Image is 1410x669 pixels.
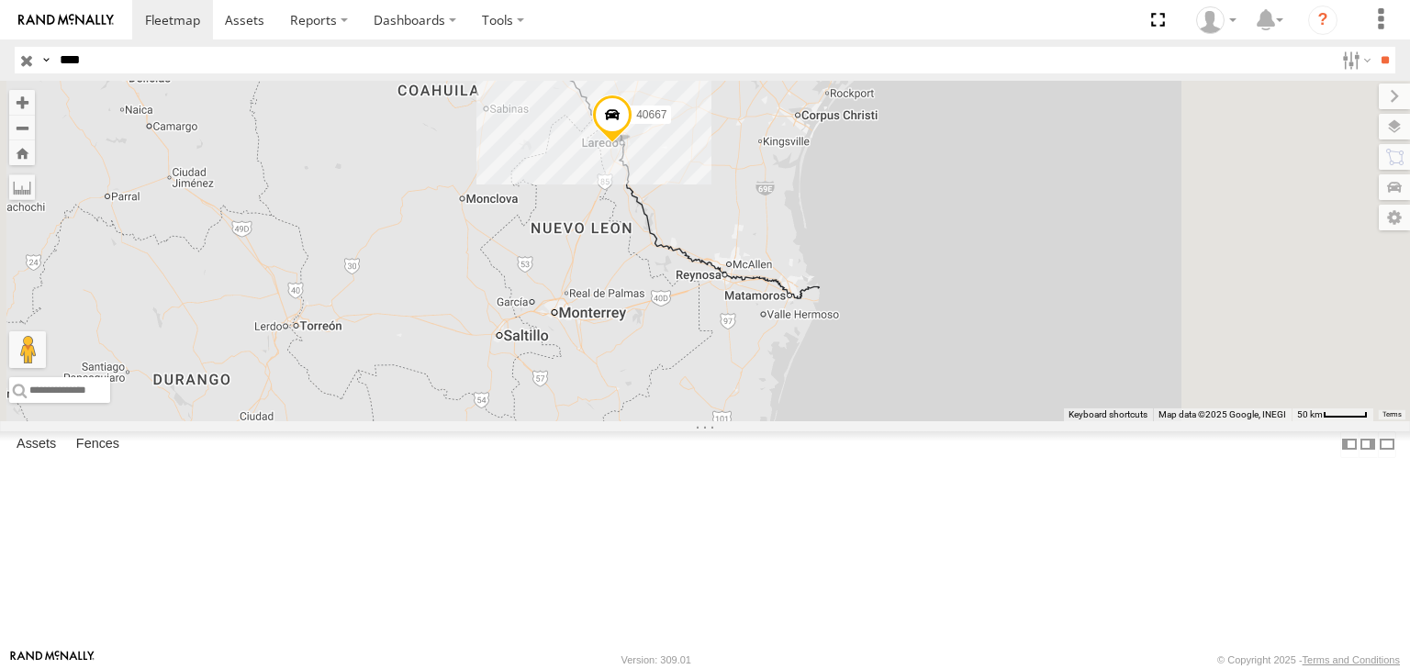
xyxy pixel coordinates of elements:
[1359,431,1377,458] label: Dock Summary Table to the Right
[621,654,691,665] div: Version: 309.01
[1303,654,1400,665] a: Terms and Conditions
[1340,431,1359,458] label: Dock Summary Table to the Left
[9,174,35,200] label: Measure
[39,47,53,73] label: Search Query
[1379,205,1410,230] label: Map Settings
[1308,6,1337,35] i: ?
[1069,408,1147,421] button: Keyboard shortcuts
[7,431,65,457] label: Assets
[9,90,35,115] button: Zoom in
[1217,654,1400,665] div: © Copyright 2025 -
[1158,409,1286,419] span: Map data ©2025 Google, INEGI
[67,431,129,457] label: Fences
[1335,47,1374,73] label: Search Filter Options
[1297,409,1323,419] span: 50 km
[18,14,114,27] img: rand-logo.svg
[10,651,95,669] a: Visit our Website
[9,331,46,368] button: Drag Pegman onto the map to open Street View
[1292,408,1373,421] button: Map Scale: 50 km per 45 pixels
[9,140,35,165] button: Zoom Home
[1190,6,1243,34] div: Alfonso Garay
[1382,411,1402,418] a: Terms (opens in new tab)
[636,108,666,121] span: 40667
[9,115,35,140] button: Zoom out
[1378,431,1396,458] label: Hide Summary Table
